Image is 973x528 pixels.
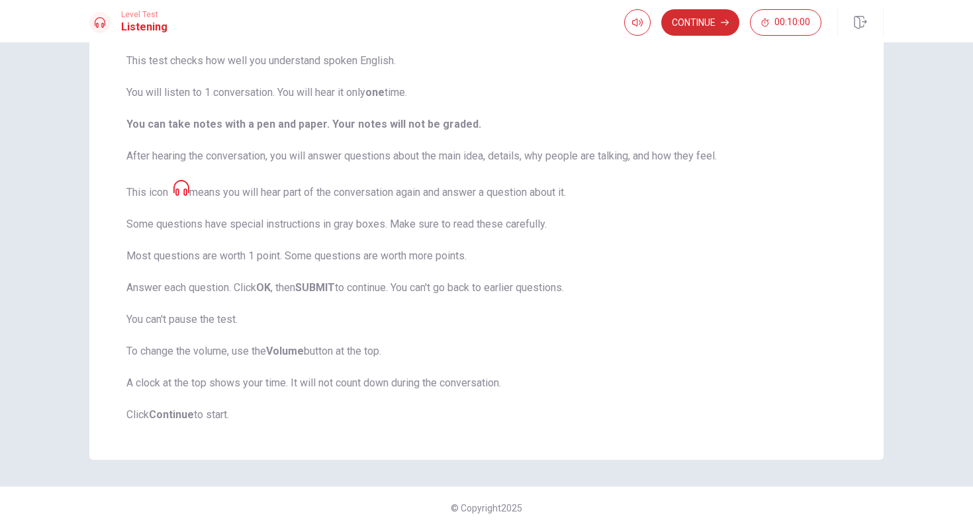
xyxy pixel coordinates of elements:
[149,408,194,421] strong: Continue
[365,86,385,99] strong: one
[126,118,481,130] b: You can take notes with a pen and paper. Your notes will not be graded.
[121,10,167,19] span: Level Test
[266,345,304,357] strong: Volume
[750,9,821,36] button: 00:10:00
[661,9,739,36] button: Continue
[295,281,335,294] strong: SUBMIT
[451,503,522,513] span: © Copyright 2025
[774,17,810,28] span: 00:10:00
[256,281,271,294] strong: OK
[121,19,167,35] h1: Listening
[126,53,847,423] span: This test checks how well you understand spoken English. You will listen to 1 conversation. You w...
